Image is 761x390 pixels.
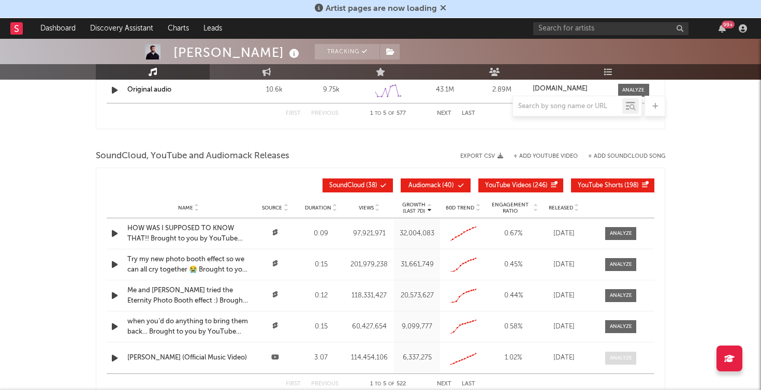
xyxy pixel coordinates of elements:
div: 0.45 % [489,260,538,270]
button: Audiomack(40) [401,178,471,192]
span: SoundCloud [329,183,364,189]
button: YouTube Shorts(198) [571,178,654,192]
a: Try my new photo booth effect so we can all cry together 😭 Brought to you by YouTube Shorts [127,254,250,275]
div: 31,661,749 [397,260,437,270]
button: 99+ [719,24,726,33]
span: SoundCloud, YouTube and Audiomack Releases [96,150,289,162]
button: First [286,381,301,387]
div: 9.75k [305,85,357,95]
div: 118,331,427 [347,291,392,301]
div: + Add YouTube Video [503,154,578,159]
button: + Add SoundCloud Song [588,154,665,159]
a: Discovery Assistant [83,18,160,39]
span: 60D Trend [446,205,474,211]
span: to [375,382,381,386]
div: 6,337,275 [397,353,437,363]
div: 60,427,654 [347,322,392,332]
div: 114,454,106 [347,353,392,363]
span: Views [359,205,374,211]
div: 20,573,627 [397,291,437,301]
button: Next [437,381,451,387]
button: + Add YouTube Video [514,154,578,159]
a: [PERSON_NAME] (Official Music Video) [127,353,250,363]
div: [PERSON_NAME] [173,44,302,61]
div: [DATE] [543,260,584,270]
input: Search for artists [533,22,689,35]
div: 1.02 % [489,353,538,363]
button: YouTube Videos(246) [478,178,563,192]
span: Released [549,205,573,211]
div: 2.89M [476,85,528,95]
button: Last [462,381,475,387]
a: Dashboard [33,18,83,39]
div: 0:15 [301,260,342,270]
div: 9,099,777 [397,322,437,332]
div: [DATE] [543,291,584,301]
div: [DATE] [543,322,584,332]
button: + Add SoundCloud Song [578,154,665,159]
span: Audiomack [408,183,441,189]
a: when you’d do anything to bring them back… Brought to you by YouTube Shorts [127,317,250,337]
div: 0.58 % [489,322,538,332]
div: [DATE] [543,229,584,239]
span: ( 198 ) [578,183,639,189]
span: Duration [305,205,331,211]
div: 97,921,971 [347,229,392,239]
a: HOW WAS I SUPPOSED TO KNOW THAT!! Brought to you by YouTube Shorts [127,223,250,244]
div: 0:12 [301,291,342,301]
button: Tracking [315,44,379,59]
span: YouTube Videos [485,183,531,189]
span: Engagement Ratio [489,202,532,214]
div: 201,979,238 [347,260,392,270]
div: 3:07 [301,353,342,363]
div: 0:15 [301,322,342,332]
a: Me and [PERSON_NAME] tried the Eternity Photo Booth effect :) Brought to you by YouTube Shorts [127,286,250,306]
span: of [388,382,394,386]
button: Previous [311,381,339,387]
div: 0.44 % [489,291,538,301]
div: [DATE] [543,353,584,363]
button: Export CSV [460,153,503,159]
p: Growth [402,202,426,208]
span: ( 38 ) [329,183,377,189]
div: 10.6k [248,85,300,95]
span: YouTube Shorts [578,183,623,189]
input: Search by song name or URL [513,102,622,111]
div: 43.1M [419,85,471,95]
span: ( 40 ) [407,183,455,189]
a: Original audio [127,86,171,93]
span: Dismiss [440,5,446,13]
div: 0:09 [301,229,342,239]
strong: [DOMAIN_NAME] [533,85,588,92]
a: Leads [196,18,229,39]
p: (Last 7d) [402,208,426,214]
div: 0.67 % [489,229,538,239]
span: ( 246 ) [485,183,548,189]
a: [DOMAIN_NAME] [533,85,610,93]
span: Name [178,205,193,211]
span: Source [262,205,282,211]
div: 32,004,083 [397,229,437,239]
button: SoundCloud(38) [323,178,393,192]
div: 99 + [722,21,735,28]
a: Charts [160,18,196,39]
span: Artist pages are now loading [326,5,437,13]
